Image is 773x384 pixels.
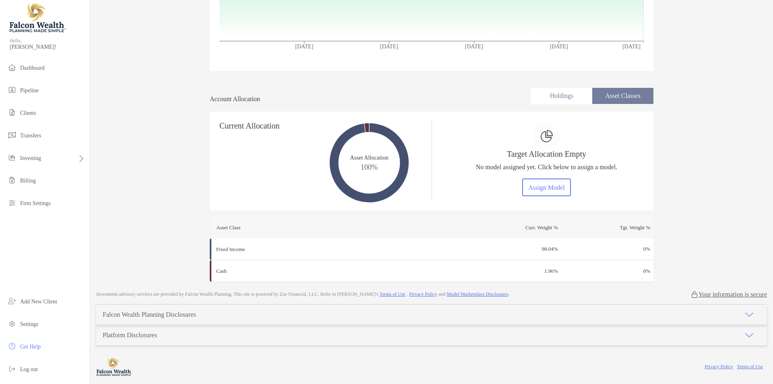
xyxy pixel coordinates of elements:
[20,344,41,350] span: Get Help
[96,291,510,297] p: Investment advisory services are provided by Falcon Wealth Planning . This site is powered by Zoe...
[7,130,17,140] img: transfers icon
[96,358,132,376] img: company logo
[469,217,558,239] th: Curr. Weight %
[379,291,405,297] a: Terms of Use
[20,200,51,206] span: Firm Settings
[744,330,754,340] img: icon arrow
[699,291,767,298] p: Your information is secure
[7,198,17,208] img: firm-settings icon
[469,260,558,282] td: 1.96 %
[558,260,653,282] td: 0 %
[744,310,754,320] img: icon arrow
[20,87,39,93] span: Pipeline
[20,65,45,71] span: Dashboard
[20,110,36,116] span: Clients
[103,311,196,318] div: Falcon Wealth Planning Disclosures
[522,179,571,196] button: Assign Model
[350,154,389,161] span: Asset Allocation
[622,44,641,50] tspan: [DATE]
[507,149,586,159] h4: Target Allocation Empty
[737,364,763,369] a: Terms of Use
[216,244,329,254] p: Fixed Income
[20,299,57,305] span: Add New Client
[210,217,469,239] th: Asset Class
[7,108,17,117] img: clients icon
[7,341,17,351] img: get-help icon
[20,366,38,372] span: Log out
[447,291,508,297] a: Model Marketplace Disclosures
[7,175,17,185] img: billing icon
[210,95,260,103] h4: Account Allocation
[550,44,568,50] tspan: [DATE]
[7,296,17,306] img: add_new_client icon
[216,266,329,276] p: Cash
[10,3,66,32] img: Falcon Wealth Planning Logo
[7,364,17,374] img: logout icon
[219,121,279,131] h4: Current Allocation
[558,239,653,260] td: 0 %
[380,44,398,50] tspan: [DATE]
[20,133,41,139] span: Transfers
[592,88,653,104] li: Asset Classes
[558,217,653,239] th: Tgt. Weight %
[476,162,618,172] p: No model assigned yet. Click below to assign a model.
[465,44,483,50] tspan: [DATE]
[361,161,378,171] span: 100%
[295,44,313,50] tspan: [DATE]
[409,291,437,297] a: Privacy Policy
[7,319,17,328] img: settings icon
[20,321,38,327] span: Settings
[469,239,558,260] td: 98.04 %
[7,62,17,72] img: dashboard icon
[103,332,157,339] div: Platform Disclosures
[10,44,85,50] span: [PERSON_NAME]!
[531,88,592,104] li: Holdings
[7,153,17,162] img: investing icon
[20,155,41,161] span: Investing
[705,364,733,369] a: Privacy Policy
[20,178,36,184] span: Billing
[7,85,17,95] img: pipeline icon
